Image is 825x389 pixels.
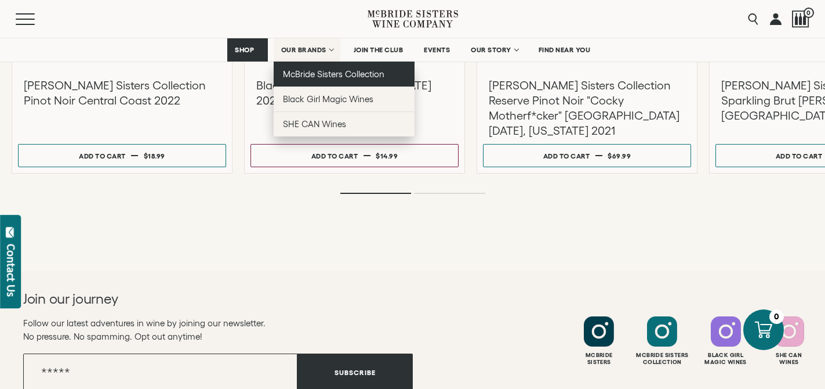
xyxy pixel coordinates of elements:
[769,309,784,324] div: 0
[804,8,814,18] span: 0
[696,316,756,366] a: Follow Black Girl Magic Wines on Instagram Black GirlMagic Wines
[24,78,220,108] h3: [PERSON_NAME] Sisters Collection Pinot Noir Central Coast 2022
[416,38,457,62] a: EVENTS
[608,152,631,160] span: $69.99
[274,87,415,111] a: Black Girl Magic Wines
[274,38,340,62] a: OUR BRANDS
[144,152,165,160] span: $18.99
[346,38,411,62] a: JOIN THE CLUB
[23,316,413,343] p: Follow our latest adventures in wine by joining our newsletter. No pressure. No spamming. Opt out...
[18,144,226,167] button: Add to cart $18.99
[569,316,629,366] a: Follow McBride Sisters on Instagram McbrideSisters
[759,352,819,366] div: She Can Wines
[256,78,453,108] h3: Black Girl Magic Rosé [US_STATE] 2021
[79,147,126,164] div: Add to cart
[543,147,590,164] div: Add to cart
[274,111,415,136] a: SHE CAN Wines
[283,119,346,129] span: SHE CAN Wines
[531,38,598,62] a: FIND NEAR YOU
[632,352,692,366] div: Mcbride Sisters Collection
[16,13,57,25] button: Mobile Menu Trigger
[471,46,511,54] span: OUR STORY
[376,152,398,160] span: $14.99
[283,94,373,104] span: Black Girl Magic Wines
[489,78,685,138] h3: [PERSON_NAME] Sisters Collection Reserve Pinot Noir "Cocky Motherf*cker" [GEOGRAPHIC_DATA][DATE],...
[283,69,385,79] span: McBride Sisters Collection
[539,46,591,54] span: FIND NEAR YOU
[311,147,358,164] div: Add to cart
[23,290,373,308] h2: Join our journey
[632,316,692,366] a: Follow McBride Sisters Collection on Instagram Mcbride SistersCollection
[483,144,691,167] button: Add to cart $69.99
[696,352,756,366] div: Black Girl Magic Wines
[463,38,525,62] a: OUR STORY
[281,46,326,54] span: OUR BRANDS
[569,352,629,366] div: Mcbride Sisters
[354,46,404,54] span: JOIN THE CLUB
[250,144,459,167] button: Add to cart $14.99
[340,193,411,194] li: Page dot 1
[776,147,823,164] div: Add to cart
[424,46,450,54] span: EVENTS
[759,316,819,366] a: Follow SHE CAN Wines on Instagram She CanWines
[5,244,17,297] div: Contact Us
[415,193,485,194] li: Page dot 2
[227,38,268,62] a: SHOP
[274,62,415,87] a: McBride Sisters Collection
[235,46,255,54] span: SHOP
